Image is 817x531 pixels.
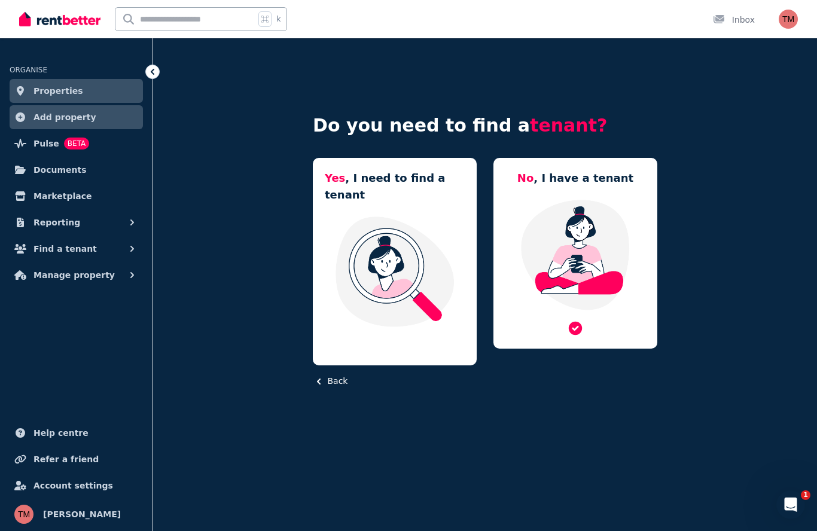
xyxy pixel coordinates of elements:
h4: Do you need to find a [313,115,657,136]
span: Marketplace [33,189,92,203]
span: Manage property [33,268,115,282]
img: Manage my property [505,199,645,311]
h5: , I have a tenant [517,170,633,187]
a: Refer a friend [10,447,143,471]
iframe: Intercom live chat [776,490,805,519]
span: Refer a friend [33,452,99,466]
a: PulseBETA [10,132,143,155]
img: Tony Mansfield [14,505,33,524]
span: Documents [33,163,87,177]
button: Reporting [10,210,143,234]
span: ORGANISE [10,66,47,74]
button: Manage property [10,263,143,287]
span: 1 [801,490,810,500]
span: Find a tenant [33,242,97,256]
span: tenant? [530,115,607,136]
button: Back [313,375,347,387]
span: Account settings [33,478,113,493]
span: Help centre [33,426,89,440]
span: Yes [325,172,345,184]
span: [PERSON_NAME] [43,507,121,521]
span: Properties [33,84,83,98]
h5: , I need to find a tenant [325,170,465,203]
span: Reporting [33,215,80,230]
div: Inbox [713,14,755,26]
span: No [517,172,534,184]
a: Properties [10,79,143,103]
span: Add property [33,110,96,124]
span: k [276,14,281,24]
a: Help centre [10,421,143,445]
a: Marketplace [10,184,143,208]
span: Pulse [33,136,59,151]
button: Find a tenant [10,237,143,261]
img: Tony Mansfield [779,10,798,29]
a: Documents [10,158,143,182]
img: I need a tenant [325,215,465,328]
a: Account settings [10,474,143,498]
span: BETA [64,138,89,149]
a: Add property [10,105,143,129]
img: RentBetter [19,10,100,28]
